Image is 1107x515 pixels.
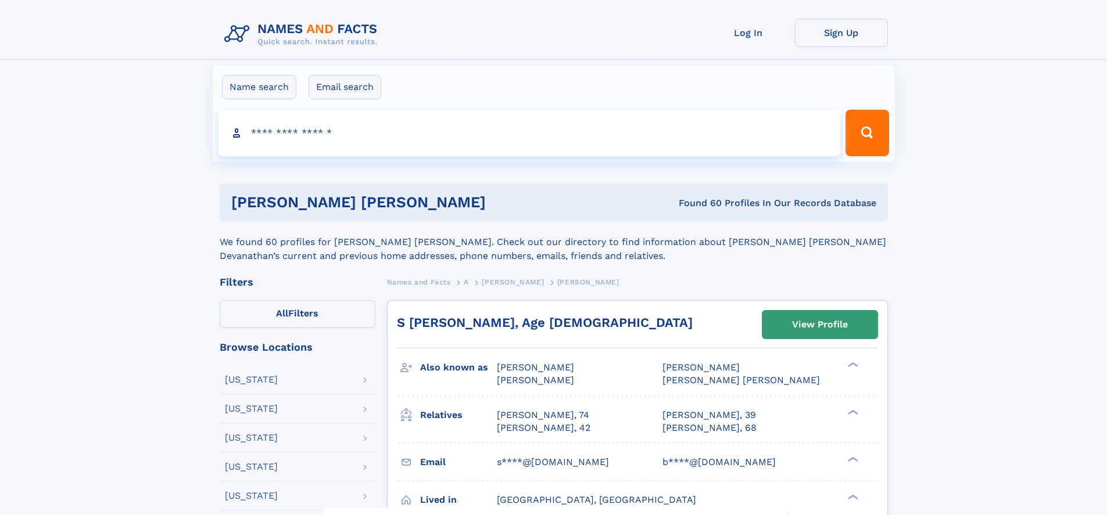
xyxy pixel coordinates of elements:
div: ❯ [845,408,859,416]
span: [PERSON_NAME] [557,278,619,286]
h3: Email [420,452,497,472]
h3: Relatives [420,405,497,425]
input: search input [218,110,841,156]
a: [PERSON_NAME], 42 [497,422,590,434]
a: [PERSON_NAME], 74 [497,409,589,422]
div: ❯ [845,361,859,369]
a: Log In [702,19,795,47]
span: [PERSON_NAME] [662,362,740,373]
a: Names and Facts [387,275,451,289]
span: [PERSON_NAME] [497,362,574,373]
span: [PERSON_NAME] [PERSON_NAME] [662,374,820,386]
div: Browse Locations [220,342,375,352]
div: We found 60 profiles for [PERSON_NAME] [PERSON_NAME]. Check out our directory to find information... [220,221,888,263]
a: View Profile [762,311,877,338]
button: Search Button [846,110,889,156]
div: [US_STATE] [225,404,278,413]
h3: Lived in [420,490,497,510]
span: [GEOGRAPHIC_DATA], [GEOGRAPHIC_DATA] [497,494,696,505]
div: ❯ [845,493,859,500]
div: [US_STATE] [225,433,278,442]
a: A [464,275,469,289]
a: [PERSON_NAME] [482,275,544,289]
div: [US_STATE] [225,462,278,471]
div: Filters [220,277,375,287]
h3: Also known as [420,358,497,377]
img: Logo Names and Facts [220,19,387,50]
label: Email search [309,75,381,99]
div: [US_STATE] [225,375,278,384]
div: [US_STATE] [225,491,278,500]
a: [PERSON_NAME], 68 [662,422,757,434]
div: View Profile [792,311,848,338]
a: S [PERSON_NAME], Age [DEMOGRAPHIC_DATA] [397,315,693,330]
a: [PERSON_NAME], 39 [662,409,756,422]
span: [PERSON_NAME] [497,374,574,386]
a: Sign Up [795,19,888,47]
span: All [276,308,288,319]
h1: [PERSON_NAME] [PERSON_NAME] [231,195,582,210]
span: [PERSON_NAME] [482,278,544,286]
div: ❯ [845,455,859,463]
span: A [464,278,469,286]
label: Name search [222,75,296,99]
div: Found 60 Profiles In Our Records Database [582,197,876,210]
label: Filters [220,300,375,328]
